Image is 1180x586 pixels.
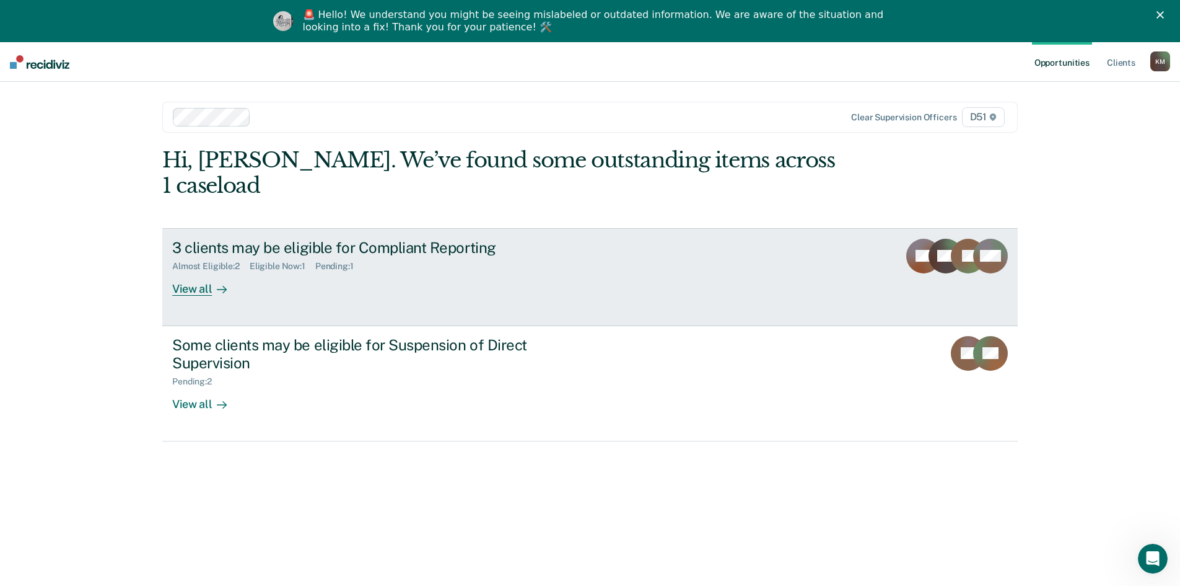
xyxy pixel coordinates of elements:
[172,387,242,411] div: View all
[851,112,956,123] div: Clear supervision officers
[172,336,607,372] div: Some clients may be eligible for Suspension of Direct Supervision
[1150,51,1170,71] button: KM
[162,148,847,198] div: Hi, [PERSON_NAME]. We’ve found some outstanding items across 1 caseload
[315,261,364,272] div: Pending : 1
[172,376,222,387] div: Pending : 2
[250,261,315,272] div: Eligible Now : 1
[1032,42,1092,82] a: Opportunities
[303,9,888,33] div: 🚨 Hello! We understand you might be seeing mislabeled or outdated information. We are aware of th...
[162,326,1018,442] a: Some clients may be eligible for Suspension of Direct SupervisionPending:2View all
[1156,11,1169,19] div: Close
[10,55,69,69] img: Recidiviz
[1138,544,1168,574] iframe: Intercom live chat
[1150,51,1170,71] div: K M
[273,11,293,31] img: Profile image for Kim
[162,228,1018,326] a: 3 clients may be eligible for Compliant ReportingAlmost Eligible:2Eligible Now:1Pending:1View all
[172,239,607,257] div: 3 clients may be eligible for Compliant Reporting
[172,261,250,272] div: Almost Eligible : 2
[1104,42,1138,82] a: Clients
[172,272,242,296] div: View all
[962,107,1005,127] span: D51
